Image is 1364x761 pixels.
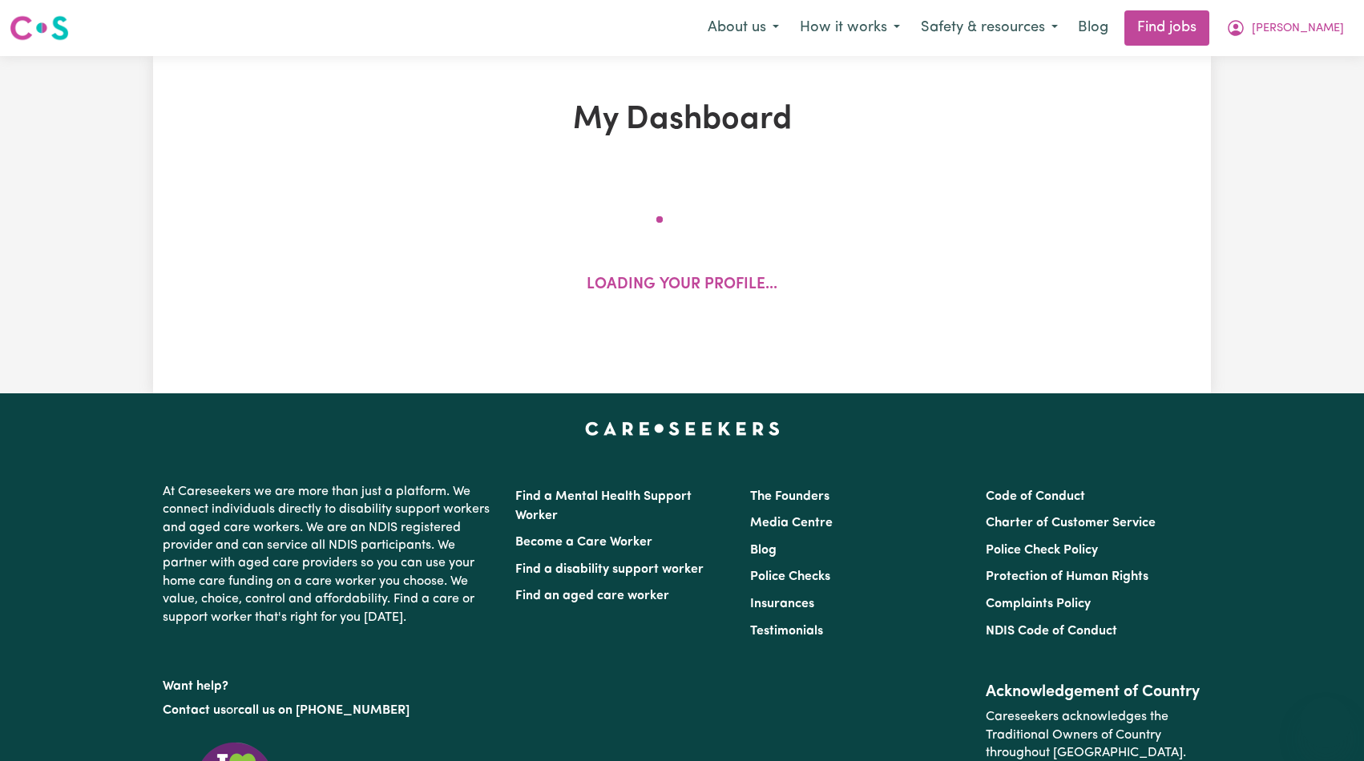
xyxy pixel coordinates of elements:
[515,563,704,576] a: Find a disability support worker
[515,490,692,522] a: Find a Mental Health Support Worker
[163,695,496,726] p: or
[1124,10,1209,46] a: Find jobs
[1252,20,1344,38] span: [PERSON_NAME]
[163,704,226,717] a: Contact us
[986,682,1201,702] h2: Acknowledgement of Country
[986,490,1085,503] a: Code of Conduct
[587,274,777,297] p: Loading your profile...
[585,422,780,435] a: Careseekers home page
[789,11,910,45] button: How it works
[910,11,1068,45] button: Safety & resources
[750,517,833,529] a: Media Centre
[986,544,1098,557] a: Police Check Policy
[750,544,777,557] a: Blog
[986,517,1156,529] a: Charter of Customer Service
[1068,10,1118,46] a: Blog
[986,598,1091,610] a: Complaints Policy
[750,598,814,610] a: Insurances
[339,101,1025,139] h1: My Dashboard
[10,14,69,42] img: Careseekers logo
[750,570,830,583] a: Police Checks
[1300,697,1351,748] iframe: Button to launch messaging window
[163,477,496,633] p: At Careseekers we are more than just a platform. We connect individuals directly to disability su...
[163,671,496,695] p: Want help?
[697,11,789,45] button: About us
[750,490,829,503] a: The Founders
[986,625,1117,638] a: NDIS Code of Conduct
[1216,11,1354,45] button: My Account
[986,570,1148,583] a: Protection of Human Rights
[238,704,410,717] a: call us on [PHONE_NUMBER]
[515,590,669,602] a: Find an aged care worker
[10,10,69,46] a: Careseekers logo
[750,625,823,638] a: Testimonials
[515,536,652,549] a: Become a Care Worker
